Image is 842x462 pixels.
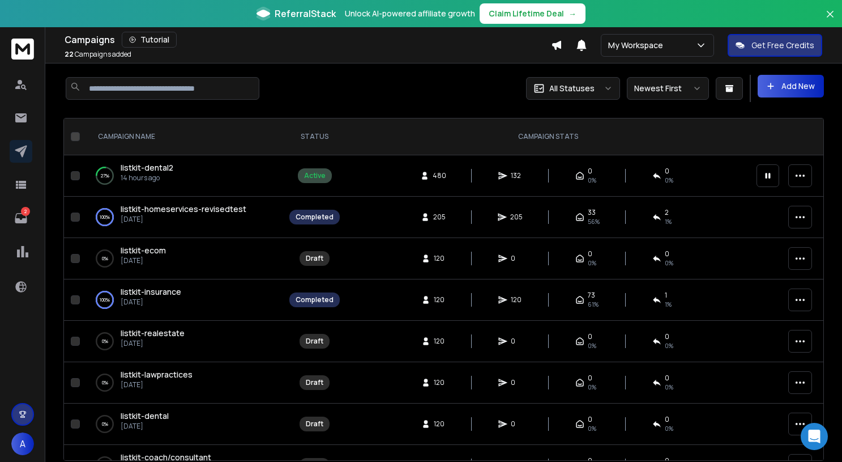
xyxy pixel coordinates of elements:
[102,253,108,264] p: 0 %
[65,49,74,59] span: 22
[121,410,169,422] a: listkit-dental
[11,433,34,455] button: A
[588,208,596,217] span: 33
[665,176,673,185] span: 0 %
[665,300,672,309] span: 1 %
[434,254,445,263] span: 120
[569,8,576,19] span: →
[65,50,131,59] p: Campaigns added
[434,419,445,429] span: 120
[434,378,445,387] span: 120
[102,377,108,388] p: 0 %
[665,374,669,383] span: 0
[588,424,596,433] span: 0%
[121,369,193,380] a: listkit-lawpractices
[511,171,522,180] span: 132
[121,245,166,256] a: listkit-ecom
[665,167,669,176] span: 0
[100,211,110,223] p: 100 %
[665,415,669,424] span: 0
[588,341,596,350] span: 0%
[102,336,108,347] p: 0 %
[665,249,669,258] span: 0
[588,383,596,392] span: 0%
[588,415,592,424] span: 0
[84,197,283,238] td: 100%listkit-homeservices-revisedtest[DATE]
[665,383,673,392] span: 0%
[588,167,592,176] span: 0
[84,118,283,155] th: CAMPAIGN NAME
[121,204,246,214] span: listkit-homeservices-revisedtest
[121,328,185,339] a: listkit-realestate
[121,204,246,215] a: listkit-homeservices-revisedtest
[65,32,551,48] div: Campaigns
[608,40,668,51] p: My Workspace
[84,362,283,404] td: 0%listkit-lawpractices[DATE]
[102,418,108,430] p: 0 %
[511,295,522,304] span: 120
[84,155,283,197] td: 27%listkit-dental214 hours ago
[121,369,193,380] span: listkit-lawpractices
[121,162,173,173] a: listkit-dental2
[306,378,323,387] div: Draft
[627,77,709,100] button: Newest First
[823,7,837,34] button: Close banner
[434,337,445,346] span: 120
[10,207,32,230] a: 2
[588,258,596,268] span: 0%
[588,300,599,309] span: 61 %
[665,258,673,268] span: 0%
[588,249,592,258] span: 0
[306,419,323,429] div: Draft
[121,286,181,298] a: listkit-insurance
[480,3,585,24] button: Claim Lifetime Deal→
[665,291,667,300] span: 1
[283,118,347,155] th: STATUS
[21,207,30,216] p: 2
[665,341,673,350] span: 0%
[728,34,822,57] button: Get Free Credits
[296,213,334,222] div: Completed
[588,332,592,341] span: 0
[122,32,177,48] button: Tutorial
[434,295,445,304] span: 120
[84,404,283,445] td: 0%listkit-dental[DATE]
[665,424,673,433] span: 0%
[751,40,814,51] p: Get Free Credits
[510,213,523,222] span: 205
[296,295,334,304] div: Completed
[84,321,283,362] td: 0%listkit-realestate[DATE]
[121,380,193,389] p: [DATE]
[801,423,828,450] div: Open Intercom Messenger
[121,422,169,431] p: [DATE]
[101,170,109,181] p: 27 %
[121,298,181,307] p: [DATE]
[665,332,669,341] span: 0
[588,374,592,383] span: 0
[665,217,672,226] span: 1 %
[433,213,446,222] span: 205
[758,75,824,98] button: Add New
[549,83,595,94] p: All Statuses
[306,337,323,346] div: Draft
[121,215,246,224] p: [DATE]
[121,245,166,256] span: listkit-ecom
[306,254,323,263] div: Draft
[345,8,475,19] p: Unlock AI-powered affiliate growth
[588,176,596,185] span: 0%
[511,337,522,346] span: 0
[347,118,750,155] th: CAMPAIGN STATS
[588,217,600,226] span: 56 %
[84,238,283,279] td: 0%listkit-ecom[DATE]
[665,208,669,217] span: 2
[304,171,326,180] div: Active
[588,291,595,300] span: 73
[121,328,185,338] span: listkit-realestate
[433,171,446,180] span: 480
[121,173,173,183] p: 14 hours ago
[121,256,166,265] p: [DATE]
